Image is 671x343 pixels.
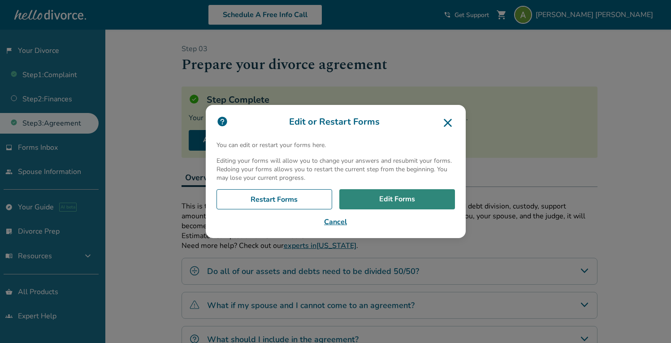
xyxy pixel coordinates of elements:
a: Restart Forms [216,189,332,210]
p: You can edit or restart your forms here. [216,141,455,149]
a: Edit Forms [339,189,455,210]
button: Cancel [216,217,455,227]
h3: Edit or Restart Forms [216,116,455,130]
iframe: Chat Widget [626,300,671,343]
img: icon [216,116,228,127]
p: Editing your forms will allow you to change your answers and resubmit your forms. Redoing your fo... [216,156,455,182]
